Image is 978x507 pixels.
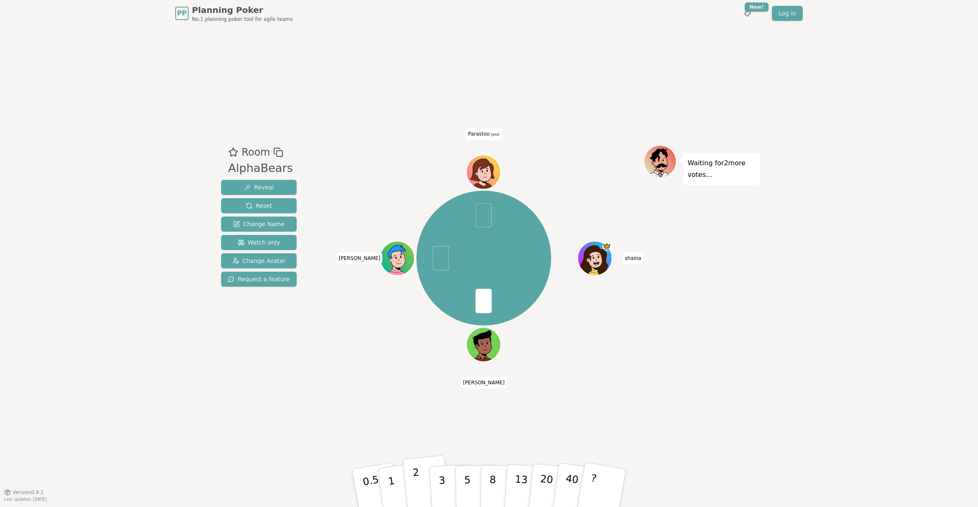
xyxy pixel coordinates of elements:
a: PPPlanning PokerNo.1 planning poker tool for agile teams [175,4,293,23]
span: Version 0.9.2 [13,489,44,496]
span: Reveal [244,183,274,192]
button: Change Avatar [221,253,297,268]
span: Click to change your name [623,252,643,264]
button: Click to change your avatar [467,156,500,188]
button: Add as favourite [228,145,238,160]
button: Reset [221,198,297,213]
span: Last updated: [DATE] [4,497,47,502]
div: AlphaBears [228,160,293,177]
span: (you) [490,133,500,136]
button: Reveal [221,180,297,195]
span: Click to change your name [337,252,383,264]
button: Request a feature [221,272,297,287]
span: PP [177,8,187,18]
p: Waiting for 2 more votes... [688,157,756,181]
span: No.1 planning poker tool for agile teams [192,16,293,23]
span: Click to change your name [461,376,507,388]
span: Click to change your name [466,128,502,140]
span: Change Name [233,220,285,228]
button: Change Name [221,217,297,232]
button: Version0.9.2 [4,489,44,496]
span: Watch only [238,238,280,247]
span: Request a feature [228,275,290,283]
span: Reset [246,202,272,210]
span: Change Avatar [232,257,286,265]
div: New! [745,3,769,12]
span: Room [242,145,270,160]
span: Planning Poker [192,4,293,16]
button: New! [740,6,755,21]
span: shaina is the host [602,242,611,251]
a: Log in [772,6,803,21]
button: Watch only [221,235,297,250]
